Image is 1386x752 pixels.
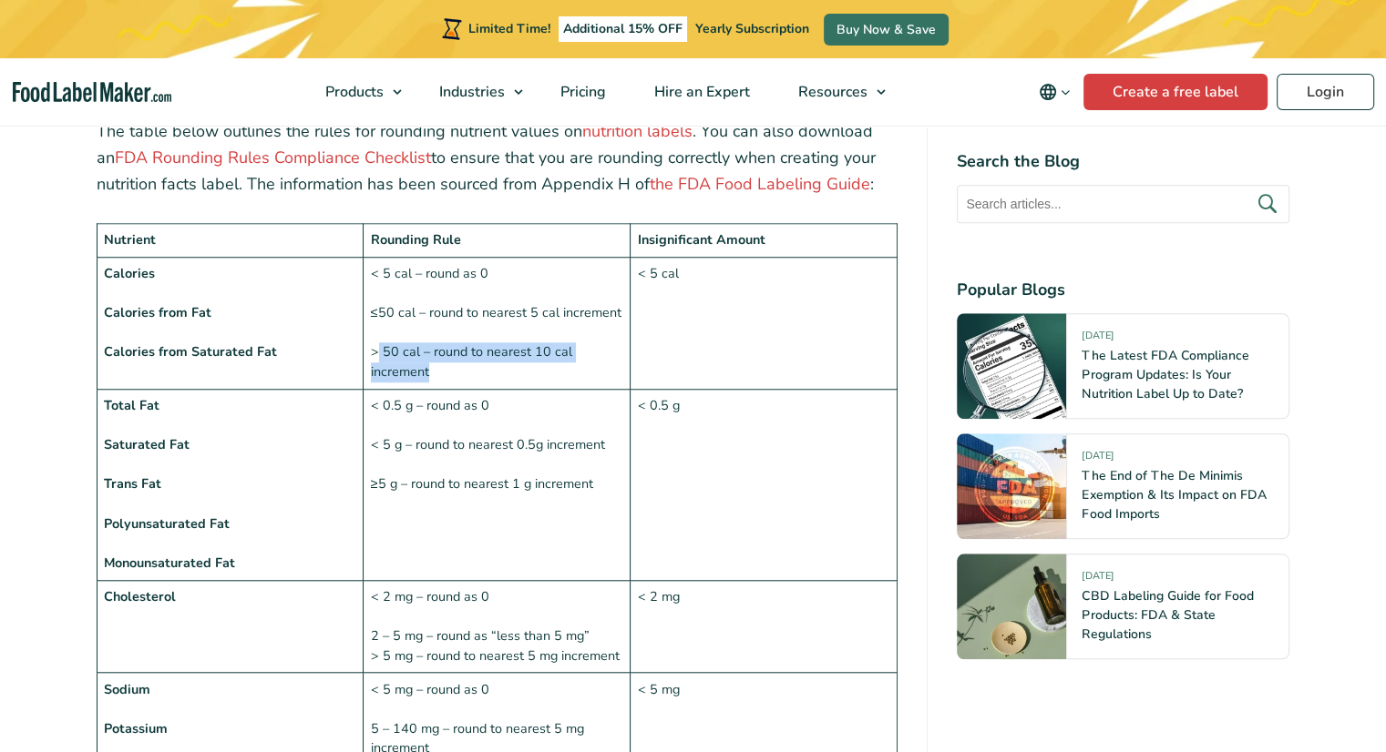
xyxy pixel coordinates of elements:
[371,230,461,249] strong: Rounding Rule
[364,389,631,580] td: < 0.5 g – round as 0 < 5 g – round to nearest 0.5g increment ≥5 g – round to nearest 1 g increment
[97,118,898,197] p: The table below outlines the rules for rounding nutrient values on . You can also download an to ...
[104,680,150,698] strong: Sodium
[104,587,176,605] strong: Cholesterol
[775,58,895,126] a: Resources
[582,120,693,142] a: nutrition labels
[364,580,631,673] td: < 2 mg – round as 0 2 – 5 mg – round as “less than 5 mg” > 5 mg – round to nearest 5 mg increment
[104,514,230,533] strong: Polyunsaturated Fat
[559,16,687,42] span: Additional 15% OFF
[115,147,431,168] a: FDA Rounding Rules Compliance Checklist
[957,278,1289,302] h4: Popular Blogs
[537,58,626,126] a: Pricing
[1082,449,1113,470] span: [DATE]
[104,303,211,321] strong: Calories from Fat
[104,342,277,361] strong: Calories from Saturated Fat
[104,264,155,282] strong: Calories
[957,185,1289,223] input: Search articles...
[631,257,898,389] td: < 5 cal
[824,14,949,46] a: Buy Now & Save
[1083,74,1268,110] a: Create a free label
[104,435,190,453] strong: Saturated Fat
[104,554,235,572] strong: Monounsaturated Fat
[555,82,608,102] span: Pricing
[320,82,385,102] span: Products
[1082,329,1113,350] span: [DATE]
[302,58,411,126] a: Products
[638,230,765,249] strong: Insignificant Amount
[434,82,507,102] span: Industries
[650,173,870,195] a: the FDA Food Labeling Guide
[364,257,631,389] td: < 5 cal – round as 0 ≤50 cal – round to nearest 5 cal increment > 50 cal – round to nearest 10 ca...
[104,719,168,737] strong: Potassium
[631,58,770,126] a: Hire an Expert
[104,230,156,249] strong: Nutrient
[1026,74,1083,110] button: Change language
[649,82,752,102] span: Hire an Expert
[1277,74,1374,110] a: Login
[1082,467,1266,523] a: The End of The De Minimis Exemption & Its Impact on FDA Food Imports
[1082,587,1253,643] a: CBD Labeling Guide for Food Products: FDA & State Regulations
[793,82,869,102] span: Resources
[416,58,532,126] a: Industries
[957,149,1289,174] h4: Search the Blog
[631,389,898,580] td: < 0.5 g
[104,474,161,493] strong: Trans Fat
[695,20,809,37] span: Yearly Subscription
[104,396,159,414] strong: Total Fat
[1082,347,1248,402] a: The Latest FDA Compliance Program Updates: Is Your Nutrition Label Up to Date?
[13,82,171,103] a: Food Label Maker homepage
[631,580,898,673] td: < 2 mg
[1082,569,1113,590] span: [DATE]
[468,20,550,37] span: Limited Time!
